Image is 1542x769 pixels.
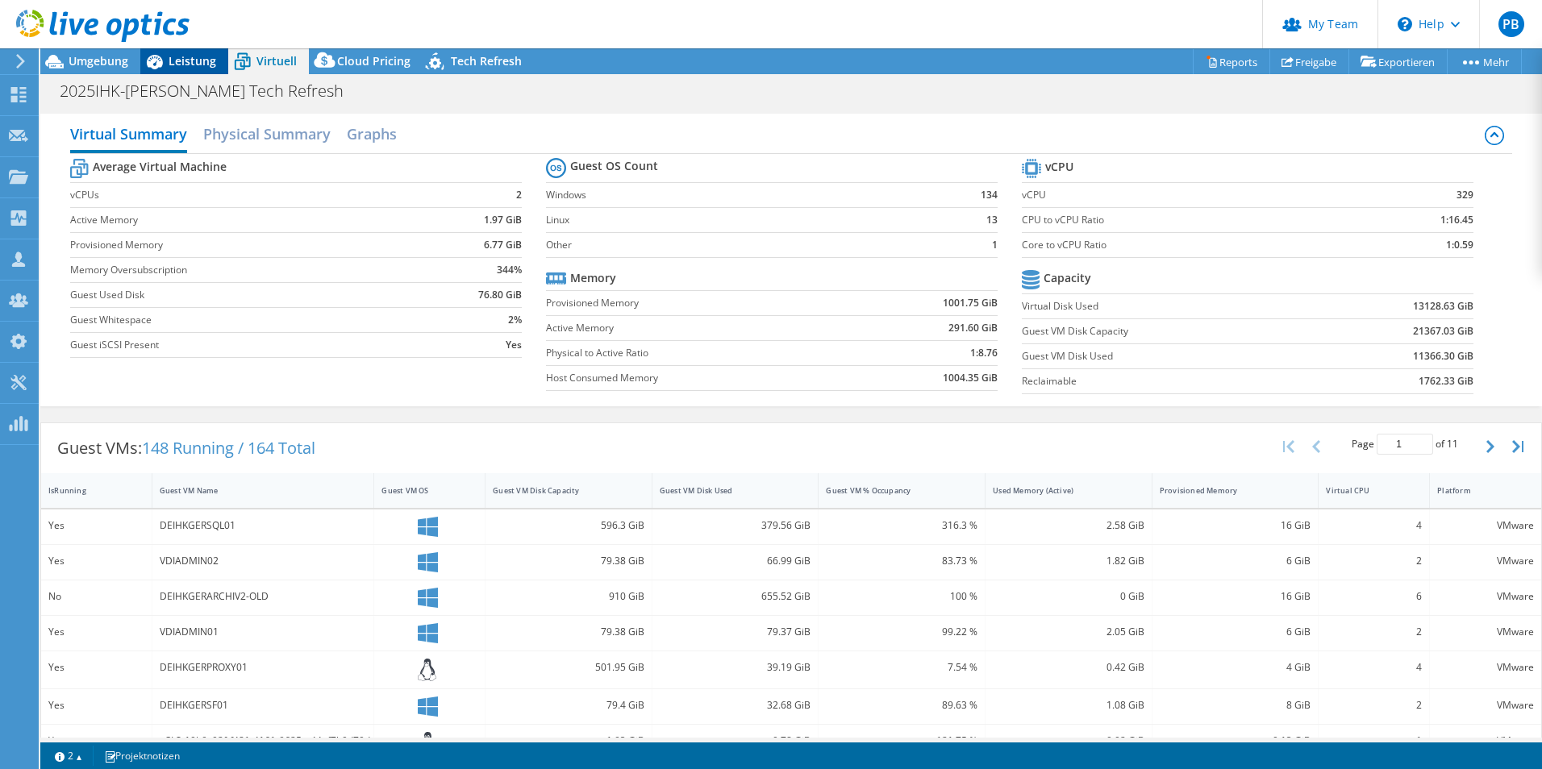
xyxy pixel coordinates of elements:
div: Guest VM Disk Capacity [493,485,625,496]
div: 121.75 % [826,732,977,750]
div: 0.78 GiB [660,732,811,750]
label: Provisioned Memory [70,237,423,253]
div: Yes [48,517,144,534]
span: Tech Refresh [451,53,522,69]
div: No [48,588,144,605]
span: Cloud Pricing [337,53,411,69]
span: 148 Running / 164 Total [142,437,315,459]
div: Yes [48,623,144,641]
div: 1 [1326,732,1422,750]
div: VMware [1437,659,1534,676]
div: VDIADMIN02 [160,552,367,570]
div: 79.38 GiB [493,623,644,641]
b: 1004.35 GiB [943,370,998,386]
label: Reclaimable [1022,373,1317,389]
div: Guest VMs: [41,423,331,473]
a: Mehr [1447,49,1522,74]
span: 11 [1447,437,1458,451]
label: Virtual Disk Used [1022,298,1317,314]
b: 13128.63 GiB [1413,298,1473,314]
div: 2.58 GiB [993,517,1144,534]
div: 596.3 GiB [493,517,644,534]
b: Average Virtual Machine [93,159,227,175]
b: Memory [570,270,616,286]
label: Active Memory [70,212,423,228]
a: Freigabe [1269,49,1349,74]
div: 79.38 GiB [493,552,644,570]
h2: Physical Summary [203,118,331,150]
div: 655.52 GiB [660,588,811,605]
div: 1.82 GiB [993,552,1144,570]
div: VMware [1437,552,1534,570]
label: Guest VM Disk Capacity [1022,323,1317,339]
label: Guest iSCSI Present [70,337,423,353]
label: Guest Whitespace [70,312,423,328]
div: VMware [1437,623,1534,641]
div: VMware [1437,517,1534,534]
label: Windows [546,187,938,203]
span: Umgebung [69,53,128,69]
div: 100 % [826,588,977,605]
div: Guest VM Disk Used [660,485,792,496]
div: 4 GiB [1160,659,1311,676]
div: VMware [1437,696,1534,714]
div: 0.42 GiB [993,659,1144,676]
b: 11366.30 GiB [1413,348,1473,364]
a: Exportieren [1348,49,1448,74]
div: 4 [1326,517,1422,534]
div: 83.73 % [826,552,977,570]
div: 2 [1326,623,1422,641]
label: CPU to vCPU Ratio [1022,212,1355,228]
div: 89.63 % [826,696,977,714]
label: Guest Used Disk [70,287,423,303]
b: 1762.33 GiB [1419,373,1473,389]
label: vCPU [1022,187,1355,203]
label: Core to vCPU Ratio [1022,237,1355,253]
div: VDIADMIN01 [160,623,367,641]
div: 32.68 GiB [660,696,811,714]
b: 329 [1457,187,1473,203]
a: Reports [1193,49,1270,74]
div: Yes [48,696,144,714]
div: 1.08 GiB [993,696,1144,714]
div: 379.56 GiB [660,517,811,534]
h2: Graphs [347,118,397,150]
div: 6 GiB [1160,623,1311,641]
div: Provisioned Memory [1160,485,1292,496]
b: 344% [497,262,522,278]
label: Provisioned Memory [546,295,856,311]
b: 1001.75 GiB [943,295,998,311]
div: VMware [1437,588,1534,605]
b: 1.97 GiB [484,212,522,228]
label: Host Consumed Memory [546,370,856,386]
div: 6 [1326,588,1422,605]
b: Guest OS Count [570,158,658,174]
input: jump to page [1377,434,1433,455]
div: 910 GiB [493,588,644,605]
div: IsRunning [48,485,125,496]
span: PB [1498,11,1524,37]
b: 1:16.45 [1440,212,1473,228]
div: Guest VM OS [381,485,458,496]
label: Active Memory [546,320,856,336]
div: 0.02 GiB [993,732,1144,750]
div: Guest VM % Occupancy [826,485,958,496]
div: DEIHKGERARCHIV2-OLD [160,588,367,605]
label: Memory Oversubscription [70,262,423,278]
b: 1 [992,237,998,253]
div: 8 GiB [1160,696,1311,714]
h1: 2025IHK-[PERSON_NAME] Tech Refresh [52,82,369,100]
b: 2 [516,187,522,203]
b: 6.77 GiB [484,237,522,253]
b: 76.80 GiB [478,287,522,303]
div: DEIHKGERPROXY01 [160,659,367,676]
div: DEIHKGERSQL01 [160,517,367,534]
div: 2 [1326,552,1422,570]
div: 79.4 GiB [493,696,644,714]
h2: Virtual Summary [70,118,187,153]
div: 0.13 GiB [1160,732,1311,750]
div: Guest VM Name [160,485,348,496]
label: Linux [546,212,938,228]
div: Yes [48,659,144,676]
span: Leistung [169,53,216,69]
